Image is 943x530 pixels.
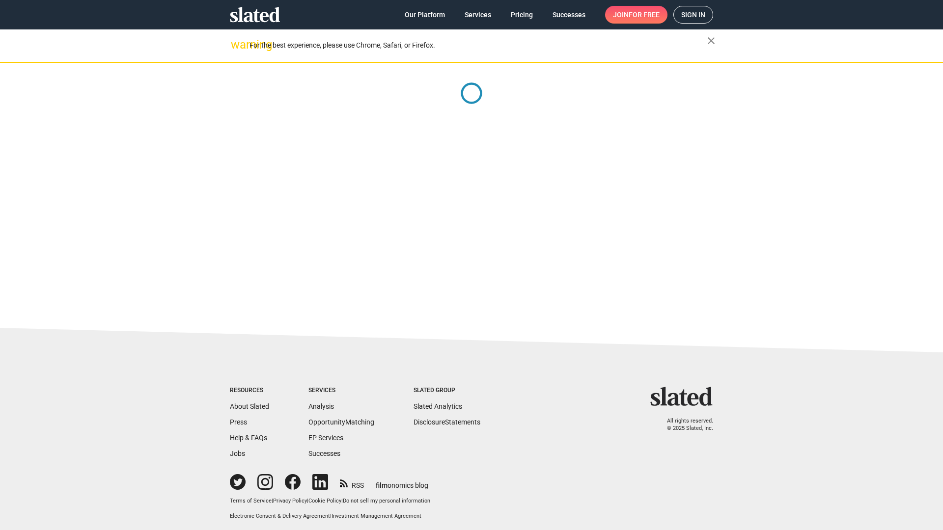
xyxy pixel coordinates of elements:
[231,39,243,51] mat-icon: warning
[376,473,428,490] a: filmonomics blog
[230,387,269,395] div: Resources
[230,418,247,426] a: Press
[397,6,453,24] a: Our Platform
[230,513,330,519] a: Electronic Consent & Delivery Agreement
[341,498,343,504] span: |
[307,498,308,504] span: |
[308,434,343,442] a: EP Services
[465,6,491,24] span: Services
[376,481,388,489] span: film
[613,6,660,24] span: Join
[308,402,334,410] a: Analysis
[405,6,445,24] span: Our Platform
[230,450,245,457] a: Jobs
[681,6,705,23] span: Sign in
[332,513,421,519] a: Investment Management Agreement
[605,6,667,24] a: Joinfor free
[272,498,273,504] span: |
[343,498,430,505] button: Do not sell my personal information
[308,418,374,426] a: OpportunityMatching
[230,402,269,410] a: About Slated
[340,475,364,490] a: RSS
[629,6,660,24] span: for free
[545,6,593,24] a: Successes
[414,418,480,426] a: DisclosureStatements
[414,387,480,395] div: Slated Group
[503,6,541,24] a: Pricing
[273,498,307,504] a: Privacy Policy
[230,434,267,442] a: Help & FAQs
[230,498,272,504] a: Terms of Service
[308,387,374,395] div: Services
[457,6,499,24] a: Services
[330,513,332,519] span: |
[250,39,707,52] div: For the best experience, please use Chrome, Safari, or Firefox.
[657,418,713,432] p: All rights reserved. © 2025 Slated, Inc.
[705,35,717,47] mat-icon: close
[414,402,462,410] a: Slated Analytics
[673,6,713,24] a: Sign in
[553,6,585,24] span: Successes
[308,450,340,457] a: Successes
[511,6,533,24] span: Pricing
[308,498,341,504] a: Cookie Policy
